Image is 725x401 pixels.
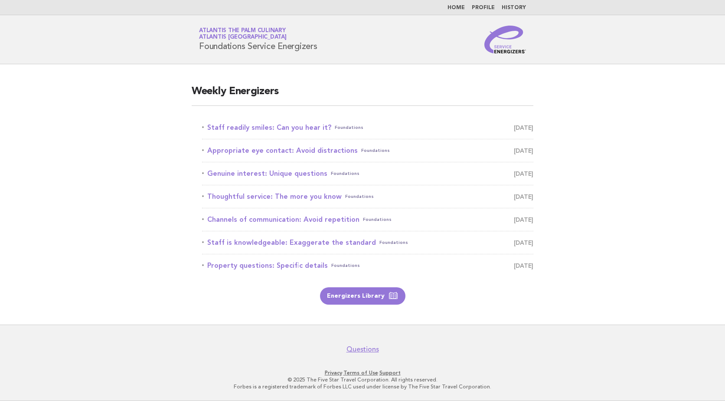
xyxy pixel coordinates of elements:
[472,5,495,10] a: Profile
[331,260,360,272] span: Foundations
[379,237,408,249] span: Foundations
[514,168,533,180] span: [DATE]
[379,370,401,376] a: Support
[202,168,533,180] a: Genuine interest: Unique questionsFoundations [DATE]
[202,214,533,226] a: Channels of communication: Avoid repetitionFoundations [DATE]
[97,383,628,390] p: Forbes is a registered trademark of Forbes LLC used under license by The Five Star Travel Corpora...
[514,191,533,203] span: [DATE]
[447,5,465,10] a: Home
[331,168,359,180] span: Foundations
[514,260,533,272] span: [DATE]
[202,191,533,203] a: Thoughtful service: The more you knowFoundations [DATE]
[361,145,390,157] span: Foundations
[199,28,317,51] h1: Foundations Service Energizers
[502,5,526,10] a: History
[320,287,405,305] a: Energizers Library
[484,26,526,53] img: Service Energizers
[343,370,378,376] a: Terms of Use
[514,122,533,134] span: [DATE]
[97,376,628,383] p: © 2025 The Five Star Travel Corporation. All rights reserved.
[199,28,287,40] a: Atlantis The Palm CulinaryAtlantis [GEOGRAPHIC_DATA]
[346,345,379,354] a: Questions
[199,35,287,40] span: Atlantis [GEOGRAPHIC_DATA]
[363,214,392,226] span: Foundations
[202,145,533,157] a: Appropriate eye contact: Avoid distractionsFoundations [DATE]
[202,260,533,272] a: Property questions: Specific detailsFoundations [DATE]
[192,85,533,106] h2: Weekly Energizers
[202,237,533,249] a: Staff is knowledgeable: Exaggerate the standardFoundations [DATE]
[335,122,363,134] span: Foundations
[345,191,374,203] span: Foundations
[202,122,533,134] a: Staff readily smiles: Can you hear it?Foundations [DATE]
[97,369,628,376] p: · ·
[514,145,533,157] span: [DATE]
[514,237,533,249] span: [DATE]
[325,370,342,376] a: Privacy
[514,214,533,226] span: [DATE]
